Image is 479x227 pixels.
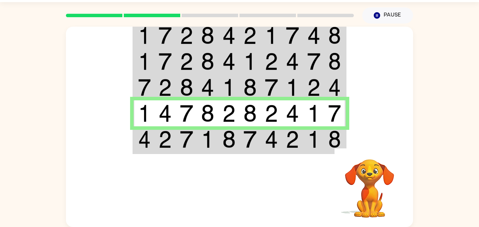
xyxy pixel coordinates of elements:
img: 4 [265,131,278,148]
img: 1 [201,131,214,148]
img: 1 [138,27,151,44]
img: 7 [138,79,151,96]
img: 1 [307,105,321,122]
img: 4 [138,131,151,148]
img: 8 [328,131,341,148]
img: 1 [138,105,151,122]
img: 4 [286,105,299,122]
img: 7 [158,53,172,70]
img: 7 [180,131,193,148]
img: 7 [265,79,278,96]
img: 8 [328,27,341,44]
img: 2 [265,53,278,70]
img: 2 [265,105,278,122]
img: 1 [265,27,278,44]
img: 2 [222,105,236,122]
img: 1 [138,53,151,70]
img: 2 [158,131,172,148]
img: 8 [328,53,341,70]
img: 1 [286,79,299,96]
img: 2 [243,27,257,44]
img: 8 [243,79,257,96]
img: 2 [158,79,172,96]
img: 8 [243,105,257,122]
img: 4 [201,79,214,96]
img: 7 [328,105,341,122]
img: 4 [307,27,321,44]
button: Pause [362,7,413,24]
img: 1 [307,131,321,148]
img: 7 [158,27,172,44]
img: 7 [286,27,299,44]
img: 4 [328,79,341,96]
img: 1 [222,79,236,96]
img: 7 [180,105,193,122]
img: 2 [307,79,321,96]
img: 8 [201,27,214,44]
img: 8 [201,105,214,122]
img: 2 [180,53,193,70]
img: 7 [307,53,321,70]
img: 1 [243,53,257,70]
img: 4 [222,53,236,70]
img: 2 [180,27,193,44]
img: 8 [222,131,236,148]
img: 4 [222,27,236,44]
img: 2 [286,131,299,148]
img: 8 [201,53,214,70]
video: Your browser must support playing .mp4 files to use Literably. Please try using another browser. [335,148,405,219]
img: 8 [180,79,193,96]
img: 4 [158,105,172,122]
img: 4 [286,53,299,70]
img: 7 [243,131,257,148]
